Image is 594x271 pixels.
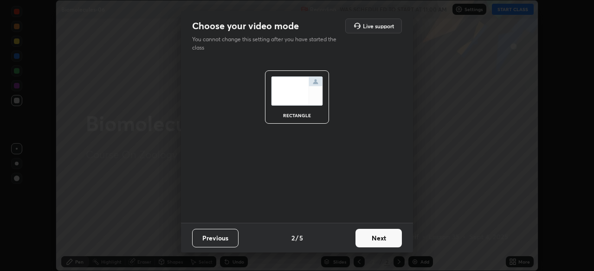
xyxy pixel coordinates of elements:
[296,233,298,243] h4: /
[192,20,299,32] h2: Choose your video mode
[192,229,239,247] button: Previous
[363,23,394,29] h5: Live support
[271,76,323,106] img: normalScreenIcon.ae25ed63.svg
[291,233,295,243] h4: 2
[278,113,316,118] div: rectangle
[192,35,342,52] p: You cannot change this setting after you have started the class
[299,233,303,243] h4: 5
[355,229,402,247] button: Next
